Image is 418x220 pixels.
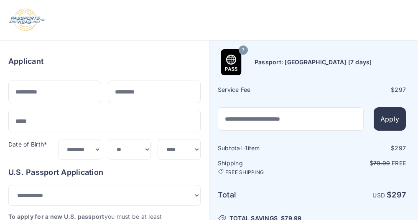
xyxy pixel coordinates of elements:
span: 297 [392,190,406,199]
div: $ [313,144,406,152]
button: Apply [374,107,406,131]
span: 297 [395,144,406,152]
img: Logo [8,8,46,32]
h6: Passport: [GEOGRAPHIC_DATA] [7 days] [255,58,372,66]
h6: Applicant [8,56,43,67]
div: $ [313,86,406,94]
span: 297 [395,86,406,93]
span: USD [372,192,385,199]
h6: U.S. Passport Application [8,167,201,178]
strong: $ [387,190,406,199]
span: 79.99 [373,159,390,167]
h6: Service Fee [218,86,311,94]
span: FREE SHIPPING [225,169,264,176]
label: Date of Birth* [8,141,47,148]
span: 1 [245,144,247,152]
h6: Subtotal · item [218,144,311,152]
p: $ [313,159,406,167]
h6: Total [218,189,311,201]
span: Free [392,159,406,167]
h6: Shipping [218,159,311,176]
span: 7 [242,45,245,56]
img: Product Name [218,49,244,75]
strong: To apply for a new U.S. passport [8,213,104,220]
